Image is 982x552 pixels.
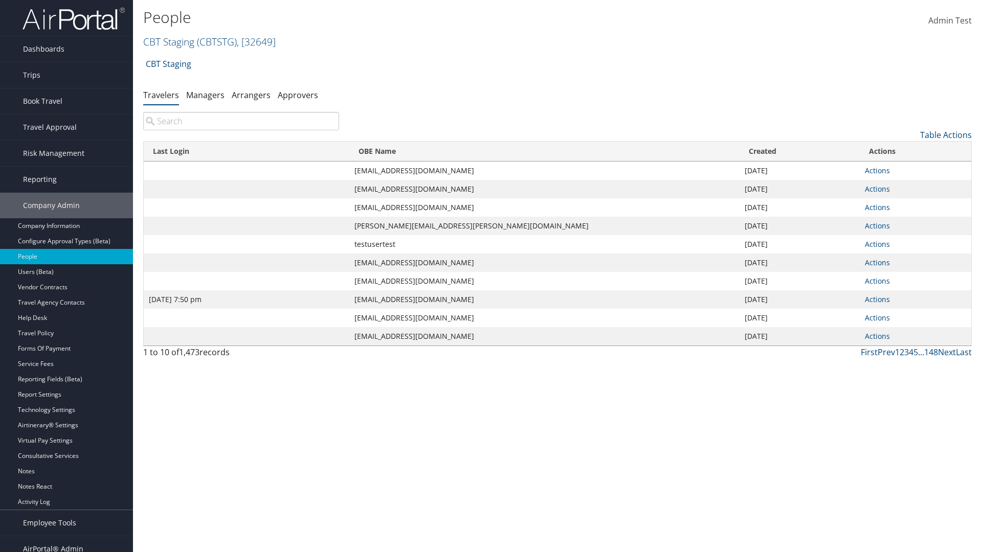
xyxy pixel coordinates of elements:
img: airportal-logo.png [23,7,125,31]
td: [EMAIL_ADDRESS][DOMAIN_NAME] [349,254,740,272]
a: CBT Staging [146,54,191,74]
a: Actions [865,294,890,304]
td: [DATE] [740,309,860,327]
a: Approvers [278,89,318,101]
a: First [861,347,878,358]
a: 4 [909,347,913,358]
a: Actions [865,276,890,286]
span: Admin Test [928,15,972,26]
td: [PERSON_NAME][EMAIL_ADDRESS][PERSON_NAME][DOMAIN_NAME] [349,217,740,235]
td: [DATE] [740,180,860,198]
td: [DATE] [740,217,860,235]
span: … [918,347,924,358]
td: [EMAIL_ADDRESS][DOMAIN_NAME] [349,290,740,309]
td: [DATE] [740,327,860,346]
a: Travelers [143,89,179,101]
a: Admin Test [928,5,972,37]
a: Managers [186,89,225,101]
td: [EMAIL_ADDRESS][DOMAIN_NAME] [349,162,740,180]
td: [EMAIL_ADDRESS][DOMAIN_NAME] [349,198,740,217]
span: Travel Approval [23,114,77,140]
td: [DATE] [740,290,860,309]
td: [DATE] 7:50 pm [144,290,349,309]
a: Actions [865,202,890,212]
td: [DATE] [740,162,860,180]
td: [DATE] [740,254,860,272]
th: Actions [860,142,971,162]
th: Created: activate to sort column ascending [740,142,860,162]
a: 3 [904,347,909,358]
span: Reporting [23,167,57,192]
a: Next [938,347,956,358]
a: Actions [865,331,890,341]
a: Arrangers [232,89,271,101]
a: Actions [865,221,890,231]
a: Actions [865,166,890,175]
a: Actions [865,313,890,323]
td: [DATE] [740,198,860,217]
th: OBE Name: activate to sort column ascending [349,142,740,162]
td: [EMAIL_ADDRESS][DOMAIN_NAME] [349,327,740,346]
a: 5 [913,347,918,358]
span: Employee Tools [23,510,76,536]
span: Company Admin [23,193,80,218]
a: Prev [878,347,895,358]
a: Actions [865,184,890,194]
div: 1 to 10 of records [143,346,339,363]
span: Risk Management [23,141,84,166]
span: , [ 32649 ] [237,35,276,49]
span: ( CBTSTG ) [197,35,237,49]
span: Book Travel [23,88,62,114]
td: [DATE] [740,272,860,290]
a: CBT Staging [143,35,276,49]
a: 2 [900,347,904,358]
h1: People [143,7,696,28]
a: 148 [924,347,938,358]
span: Trips [23,62,40,88]
th: Last Login: activate to sort column ascending [144,142,349,162]
td: [EMAIL_ADDRESS][DOMAIN_NAME] [349,272,740,290]
span: 1,473 [179,347,199,358]
td: testusertest [349,235,740,254]
td: [EMAIL_ADDRESS][DOMAIN_NAME] [349,180,740,198]
input: Search [143,112,339,130]
a: Actions [865,258,890,267]
a: Last [956,347,972,358]
a: 1 [895,347,900,358]
td: [DATE] [740,235,860,254]
span: Dashboards [23,36,64,62]
a: Actions [865,239,890,249]
a: Table Actions [920,129,972,141]
td: [EMAIL_ADDRESS][DOMAIN_NAME] [349,309,740,327]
